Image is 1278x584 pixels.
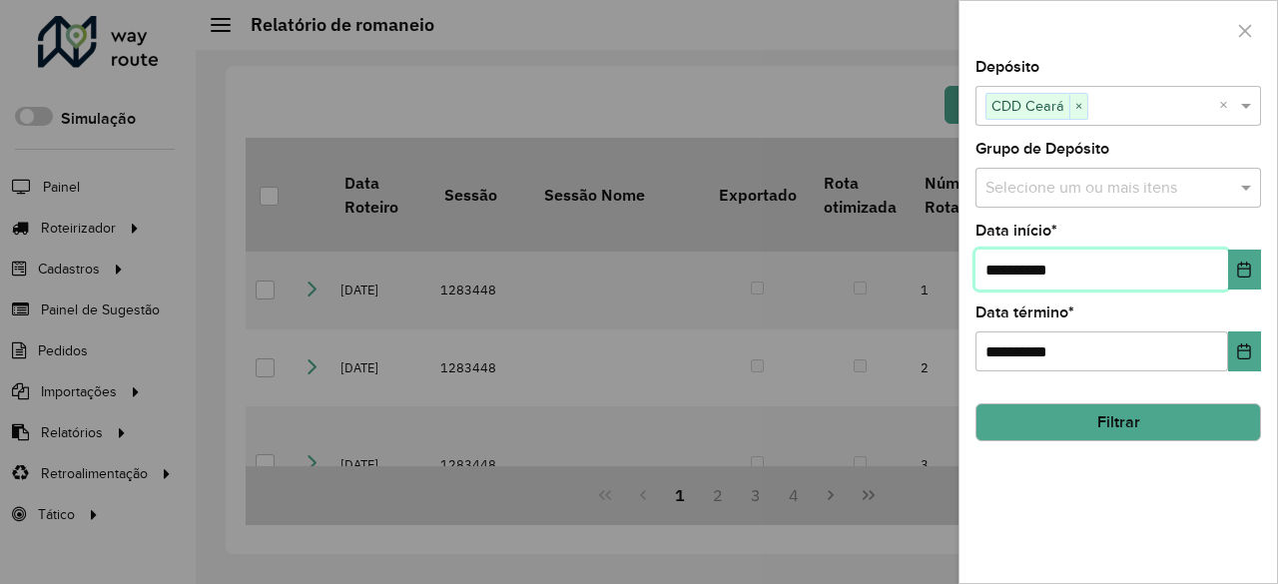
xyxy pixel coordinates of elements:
[975,403,1261,441] button: Filtrar
[975,300,1074,324] label: Data término
[975,219,1057,243] label: Data início
[1228,331,1261,371] button: Choose Date
[975,137,1109,161] label: Grupo de Depósito
[975,55,1039,79] label: Depósito
[986,94,1069,118] span: CDD Ceará
[1069,95,1087,119] span: ×
[1228,250,1261,290] button: Choose Date
[1219,94,1236,118] span: Clear all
